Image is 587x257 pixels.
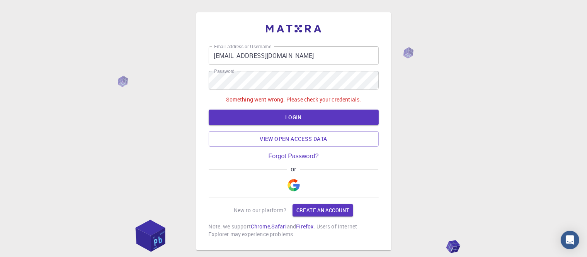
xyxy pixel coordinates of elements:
[214,43,271,50] label: Email address or Username
[271,223,287,230] a: Safari
[288,179,300,191] img: Google
[209,223,379,238] p: Note: we support , and . Users of Internet Explorer may experience problems.
[561,231,579,249] div: Open Intercom Messenger
[296,223,313,230] a: Firefox
[226,96,361,103] p: Something went wrong. Please check your credentials.
[269,153,319,160] a: Forgot Password?
[251,223,270,230] a: Chrome
[234,206,286,214] p: New to our platform?
[214,68,235,74] label: Password
[209,110,379,125] button: LOGIN
[287,166,300,173] span: or
[293,204,353,216] a: Create an account
[209,131,379,147] a: View open access data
